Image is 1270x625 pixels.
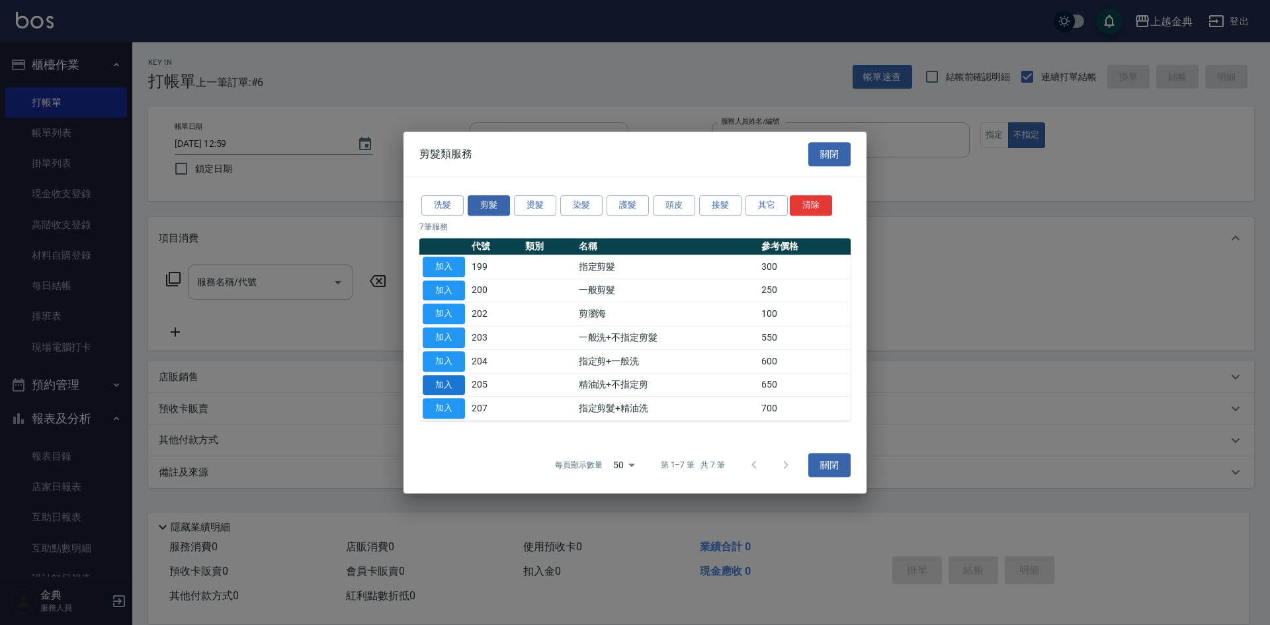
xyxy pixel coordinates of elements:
[514,195,556,216] button: 燙髮
[468,238,522,255] th: 代號
[575,238,758,255] th: 名稱
[468,349,522,373] td: 204
[575,397,758,421] td: 指定剪髮+精油洗
[560,195,603,216] button: 染髮
[423,327,465,348] button: 加入
[555,459,603,471] p: 每頁顯示數量
[423,257,465,277] button: 加入
[468,195,510,216] button: 剪髮
[468,255,522,278] td: 199
[699,195,741,216] button: 接髮
[575,349,758,373] td: 指定剪+一般洗
[575,326,758,350] td: 一般洗+不指定剪髮
[423,398,465,419] button: 加入
[758,349,851,373] td: 600
[790,195,832,216] button: 清除
[423,304,465,324] button: 加入
[758,397,851,421] td: 700
[575,302,758,326] td: 剪瀏海
[758,326,851,350] td: 550
[468,278,522,302] td: 200
[423,375,465,396] button: 加入
[468,397,522,421] td: 207
[468,326,522,350] td: 203
[808,142,851,167] button: 關閉
[419,221,851,233] p: 7 筆服務
[758,302,851,326] td: 100
[421,195,464,216] button: 洗髮
[745,195,788,216] button: 其它
[575,278,758,302] td: 一般剪髮
[758,255,851,278] td: 300
[758,373,851,397] td: 650
[608,447,640,483] div: 50
[808,453,851,478] button: 關閉
[522,238,575,255] th: 類別
[661,459,725,471] p: 第 1–7 筆 共 7 筆
[758,238,851,255] th: 參考價格
[423,351,465,372] button: 加入
[575,373,758,397] td: 精油洗+不指定剪
[758,278,851,302] td: 250
[575,255,758,278] td: 指定剪髮
[468,302,522,326] td: 202
[423,280,465,301] button: 加入
[468,373,522,397] td: 205
[607,195,649,216] button: 護髮
[653,195,695,216] button: 頭皮
[419,147,472,161] span: 剪髮類服務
